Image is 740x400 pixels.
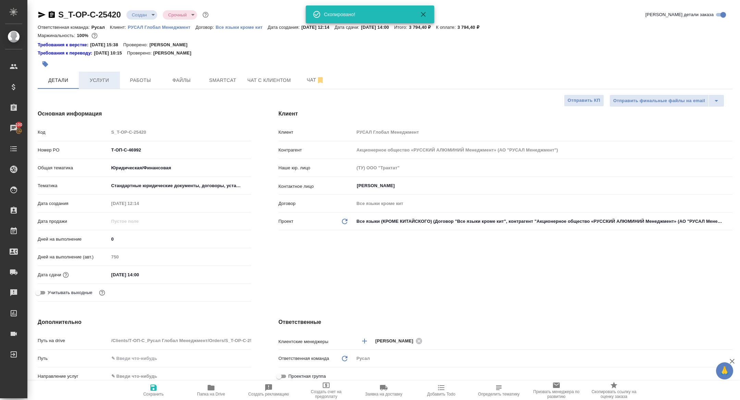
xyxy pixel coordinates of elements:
h4: Ответственные [279,318,732,326]
input: ✎ Введи что-нибудь [109,270,169,280]
button: Призвать менеджера по развитию [528,381,585,400]
p: Тематика [38,182,109,189]
span: Услуги [83,76,116,85]
span: Папка на Drive [197,392,225,397]
div: Скопировано! [324,11,410,18]
span: Отправить финальные файлы на email [613,97,705,105]
input: Пустое поле [109,252,251,262]
button: Доп статусы указывают на важность/срочность заказа [201,10,210,19]
p: [DATE] 14:00 [361,25,394,30]
button: Добавить менеджера [356,333,373,349]
span: Заявка на доставку [365,392,402,397]
input: Пустое поле [354,127,732,137]
div: Все языки (КРОМЕ КИТАЙСКОГО) (Договор "Все языки кроме кит", контрагент "Акционерное общество «РУ... [354,216,732,227]
button: Отправить КП [564,95,604,107]
p: Клиент [279,129,354,136]
p: Общая тематика [38,165,109,171]
span: [PERSON_NAME] детали заказа [645,11,714,18]
span: Создать рекламацию [248,392,289,397]
p: Проверено: [127,50,153,57]
button: Заявка на доставку [355,381,412,400]
p: Номер PO [38,147,109,154]
div: ✎ Введи что-нибудь [111,373,243,380]
button: Open [729,340,730,342]
div: Юридическая/Финансовая [109,162,251,174]
button: Выбери, если сб и вс нужно считать рабочими днями для выполнения заказа. [98,288,107,297]
a: 100 [2,120,26,137]
button: Добавить Todo [412,381,470,400]
span: 100 [11,121,27,128]
button: Закрыть [415,10,432,19]
p: [PERSON_NAME] [149,41,193,48]
p: Наше юр. лицо [279,165,354,171]
input: Пустое поле [109,336,251,346]
p: Проект [279,218,294,225]
span: Скопировать ссылку на оценку заказа [589,389,639,399]
svg: Отписаться [316,76,324,84]
span: Smartcat [206,76,239,85]
p: Путь на drive [38,337,109,344]
p: [PERSON_NAME] [153,50,196,57]
input: Пустое поле [354,145,732,155]
button: Добавить тэг [38,57,53,72]
span: Файлы [165,76,198,85]
p: Маржинальность: [38,33,77,38]
h4: Клиент [279,110,732,118]
button: Срочный [166,12,189,18]
span: Учитывать выходные [48,289,92,296]
p: [DATE] 10:15 [94,50,127,57]
a: Требования к верстке: [38,41,90,48]
div: split button [609,95,724,107]
button: Отправить финальные файлы на email [609,95,709,107]
p: Дата сдачи [38,271,61,278]
p: Дата создания: [268,25,301,30]
span: Сохранить [143,392,164,397]
p: Контактное лицо [279,183,354,190]
p: Дней на выполнение (авт.) [38,254,109,260]
button: Если добавить услуги и заполнить их объемом, то дата рассчитается автоматически [61,270,70,279]
input: ✎ Введи что-нибудь [109,145,251,155]
p: Клиентские менеджеры [279,338,354,345]
p: Русал [91,25,110,30]
input: Пустое поле [109,216,169,226]
span: Определить тематику [478,392,519,397]
p: 3 794,40 ₽ [457,25,484,30]
span: Чат [299,76,332,84]
input: ✎ Введи что-нибудь [109,234,251,244]
h4: Основная информация [38,110,251,118]
span: 🙏 [719,364,730,378]
h4: Дополнительно [38,318,251,326]
button: Создан [130,12,149,18]
button: Скопировать ссылку для ЯМессенджера [38,11,46,19]
div: Русал [354,353,732,364]
button: Папка на Drive [182,381,240,400]
p: Клиент: [110,25,128,30]
a: Требования к переводу: [38,50,94,57]
button: Скопировать ссылку [48,11,56,19]
a: S_T-OP-C-25420 [58,10,121,19]
input: Пустое поле [109,198,169,208]
p: Направление услуг [38,373,109,380]
input: Пустое поле [109,127,251,137]
span: Добавить Todo [427,392,455,397]
p: [DATE] 15:38 [90,41,123,48]
p: Итого: [394,25,409,30]
span: Детали [42,76,75,85]
button: 0.00 RUB; [90,31,99,40]
input: Пустое поле [354,163,732,173]
p: Код [38,129,109,136]
input: Пустое поле [354,198,732,208]
button: Сохранить [125,381,182,400]
p: Договор [279,200,354,207]
p: Дней на выполнение [38,236,109,243]
p: Дата создания [38,200,109,207]
span: Работы [124,76,157,85]
div: Нажми, чтобы открыть папку с инструкцией [38,50,94,57]
div: ✎ Введи что-нибудь [109,371,251,382]
p: Все языки кроме кит [215,25,268,30]
div: Создан [163,10,197,20]
div: [PERSON_NAME] [375,337,425,345]
button: Определить тематику [470,381,528,400]
p: Дата продажи [38,218,109,225]
p: [DATE] 12:14 [301,25,335,30]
